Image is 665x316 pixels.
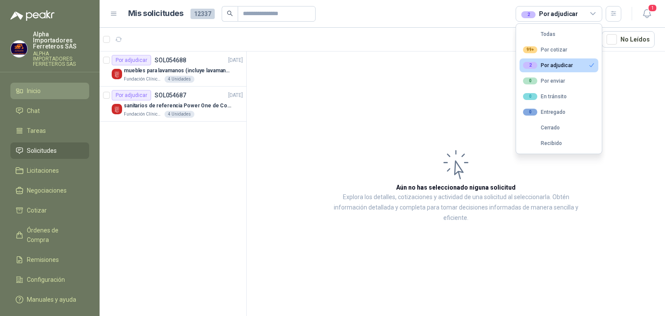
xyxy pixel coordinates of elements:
span: Solicitudes [27,146,57,155]
div: 2 [523,62,537,69]
div: 4 Unidades [165,111,194,118]
span: Negociaciones [27,186,67,195]
button: Todas [520,27,598,41]
a: Inicio [10,83,89,99]
p: muebles para lavamanos (incluye lavamanos) [124,67,232,75]
a: Tareas [10,123,89,139]
p: [DATE] [228,91,243,100]
span: Licitaciones [27,166,59,175]
div: Entregado [523,109,565,116]
p: [DATE] [228,56,243,64]
div: 4 Unidades [165,76,194,83]
img: Company Logo [112,69,122,79]
div: Por adjudicar [521,9,578,19]
a: Manuales y ayuda [10,291,89,308]
div: Todas [523,31,555,37]
div: Por adjudicar [112,90,151,100]
span: 12337 [190,9,215,19]
p: SOL054688 [155,57,186,63]
span: Chat [27,106,40,116]
p: Fundación Clínica Shaio [124,111,163,118]
div: Por enviar [523,77,565,84]
p: SOL054687 [155,92,186,98]
button: 0Por enviar [520,74,598,88]
div: Recibido [523,140,562,146]
div: 2 [521,11,536,18]
a: Cotizar [10,202,89,219]
div: 0 [523,77,537,84]
div: En tránsito [523,93,567,100]
p: Explora los detalles, cotizaciones y actividad de una solicitud al seleccionarla. Obtén informaci... [333,192,578,223]
span: Tareas [27,126,46,135]
a: Licitaciones [10,162,89,179]
img: Logo peakr [10,10,55,21]
button: 99+Por cotizar [520,43,598,57]
a: Solicitudes [10,142,89,159]
button: Recibido [520,136,598,150]
p: sanitarios de referencia Power One de Corona [124,102,232,110]
a: Chat [10,103,89,119]
span: search [227,10,233,16]
img: Company Logo [112,104,122,114]
button: No Leídos [602,31,655,48]
div: 0 [523,93,537,100]
h3: Aún no has seleccionado niguna solicitud [396,183,516,192]
button: 0En tránsito [520,90,598,103]
div: 0 [523,109,537,116]
a: Remisiones [10,252,89,268]
img: Company Logo [11,41,27,57]
a: Por adjudicarSOL054687[DATE] Company Logosanitarios de referencia Power One de CoronaFundación Cl... [100,87,246,122]
span: Configuración [27,275,65,284]
a: Configuración [10,271,89,288]
span: 1 [648,4,657,12]
span: Manuales y ayuda [27,295,76,304]
a: Por adjudicarSOL054688[DATE] Company Logomuebles para lavamanos (incluye lavamanos)Fundación Clín... [100,52,246,87]
p: Alpha Importadores Ferreteros SAS [33,31,89,49]
div: 99+ [523,46,537,53]
button: 0Entregado [520,105,598,119]
span: Cotizar [27,206,47,215]
div: Cerrado [523,125,560,131]
span: Remisiones [27,255,59,264]
p: Fundación Clínica Shaio [124,76,163,83]
div: Por adjudicar [112,55,151,65]
button: 1 [639,6,655,22]
p: ALPHA IMPORTADORES FERRETEROS SAS [33,51,89,67]
div: Por cotizar [523,46,567,53]
span: Órdenes de Compra [27,226,81,245]
a: Órdenes de Compra [10,222,89,248]
div: Por adjudicar [523,62,573,69]
span: Inicio [27,86,41,96]
a: Negociaciones [10,182,89,199]
h1: Mis solicitudes [128,7,184,20]
button: Cerrado [520,121,598,135]
button: 2Por adjudicar [520,58,598,72]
